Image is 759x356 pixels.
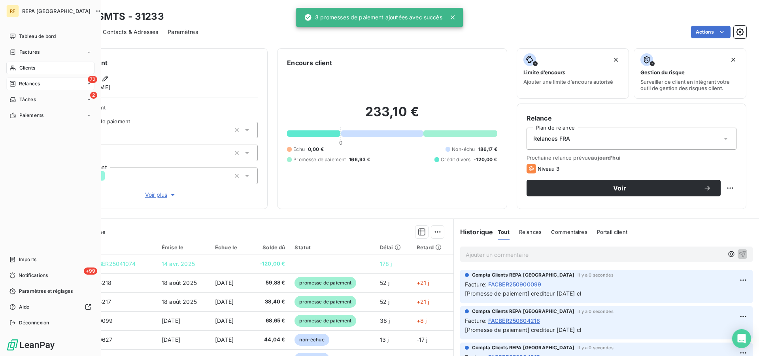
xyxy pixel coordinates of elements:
span: 0,00 € [308,146,324,153]
span: Compta Clients REPA [GEOGRAPHIC_DATA] [472,344,575,351]
span: Contacts & Adresses [103,28,158,36]
span: FACBER250804218 [488,316,540,325]
span: Facture : [465,316,487,325]
span: Tout [498,229,510,235]
span: Ajouter une limite d’encours autorisé [523,79,613,85]
div: Échue le [215,244,244,251]
div: Référence [59,244,152,251]
span: [DATE] [215,317,234,324]
span: [DATE] [215,298,234,305]
h6: Informations client [48,58,258,68]
span: Paramètres et réglages [19,288,73,295]
span: Imports [19,256,36,263]
span: Relances [519,229,542,235]
span: Crédit divers [441,156,470,163]
span: Paiements [19,112,43,119]
span: [Promesse de paiement] crediteur [DATE] cl [465,290,581,297]
div: 3 promesses de paiement ajoutées avec succès [304,10,442,24]
h6: Historique [454,227,493,237]
div: Émise le [162,244,206,251]
span: Limite d’encours [523,69,565,75]
button: Gestion du risqueSurveiller ce client en intégrant votre outil de gestion des risques client. [634,48,746,99]
span: il y a 0 secondes [578,309,614,314]
div: Délai [380,244,407,251]
button: Voir [527,180,721,196]
span: il y a 0 secondes [578,273,614,277]
span: 0 [339,139,342,146]
span: 178 j [380,260,392,267]
span: Compta Clients REPA [GEOGRAPHIC_DATA] [472,271,575,279]
span: 72 [88,76,97,83]
span: -120,00 € [474,156,497,163]
span: [DATE] [215,336,234,343]
span: -17 j [417,336,428,343]
input: Ajouter une valeur [105,172,111,179]
span: il y a 0 secondes [578,345,614,350]
span: Promesse de paiement [293,156,346,163]
span: Tableau de bord [19,33,56,40]
span: 14 avr. 2025 [162,260,195,267]
span: Échu [293,146,305,153]
span: Notifications [19,272,48,279]
span: +21 j [417,279,429,286]
span: 38,40 € [253,298,285,306]
span: aujourd’hui [591,154,621,161]
span: 166,93 € [349,156,370,163]
span: 13 j [380,336,389,343]
div: Retard [417,244,449,251]
span: Surveiller ce client en intégrant votre outil de gestion des risques client. [640,79,740,91]
span: promesse de paiement [295,277,356,289]
h6: Encours client [287,58,332,68]
span: non-échue [295,334,329,346]
span: Prochaine relance prévue [527,154,736,161]
button: Limite d’encoursAjouter une limite d’encours autorisé [517,48,629,99]
div: RF [6,5,19,17]
span: 2 [90,92,97,99]
span: Facture : [465,280,487,288]
h2: 233,10 € [287,104,497,128]
span: Clients [19,64,35,72]
span: +99 [84,267,97,275]
span: Tâches [19,96,36,103]
span: +8 j [417,317,427,324]
span: 52 j [380,298,390,305]
div: Open Intercom Messenger [732,329,751,348]
span: Niveau 3 [538,166,559,172]
a: Aide [6,301,94,313]
span: [DATE] [215,279,234,286]
span: -120,00 € [253,260,285,268]
span: Aide [19,303,30,311]
span: Voir plus [145,191,177,199]
span: REPA [GEOGRAPHIC_DATA] [22,8,91,14]
span: 68,65 € [253,317,285,325]
span: Propriétés Client [64,104,258,115]
img: Logo LeanPay [6,339,55,351]
span: 18 août 2025 [162,279,197,286]
span: [Promesse de paiement] crediteur [DATE] cl [465,326,581,333]
span: 44,04 € [253,336,285,344]
span: 52 j [380,279,390,286]
span: Commentaires [551,229,587,235]
span: 18 août 2025 [162,298,197,305]
span: Paramètres [168,28,198,36]
span: Compta Clients REPA [GEOGRAPHIC_DATA] [472,308,575,315]
h3: ESR - SMTS - 31233 [70,9,164,24]
span: promesse de paiement [295,296,356,308]
span: [DATE] [162,317,180,324]
span: [DATE] [162,336,180,343]
span: Déconnexion [19,319,49,326]
span: Portail client [597,229,627,235]
span: 59,88 € [253,279,285,287]
span: Relances [19,80,40,87]
h6: Relance [527,113,736,123]
span: Gestion du risque [640,69,685,75]
div: Statut [295,244,370,251]
span: promesse de paiement [295,315,356,327]
span: 186,17 € [478,146,497,153]
button: Actions [691,26,731,38]
span: Factures [19,49,40,56]
span: FACBER250900099 [488,280,541,288]
span: Relances FRA [533,135,570,143]
span: 38 j [380,317,390,324]
button: Voir plus [64,190,258,199]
